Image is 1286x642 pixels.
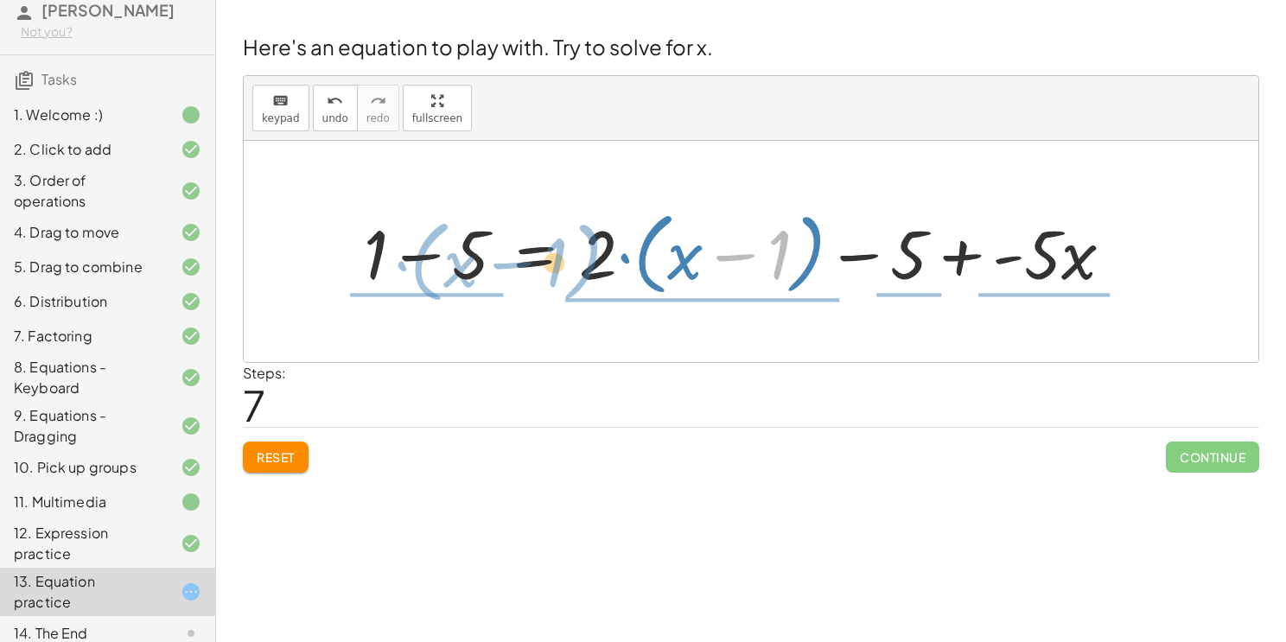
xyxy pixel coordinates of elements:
i: Task finished and correct. [181,222,201,243]
i: Task finished. [181,492,201,512]
i: Task started. [181,582,201,602]
span: 7 [243,378,265,431]
div: 6. Distribution [14,291,153,312]
i: redo [370,91,386,111]
div: 10. Pick up groups [14,457,153,478]
span: fullscreen [412,112,462,124]
span: redo [366,112,390,124]
div: 12. Expression practice [14,523,153,564]
label: Steps: [243,364,286,382]
i: Task finished and correct. [181,416,201,436]
div: 4. Drag to move [14,222,153,243]
button: Reset [243,442,309,473]
button: fullscreen [403,85,472,131]
i: undo [327,91,343,111]
div: 2. Click to add [14,139,153,160]
div: Not you? [21,23,201,41]
i: Task finished and correct. [181,367,201,388]
button: keyboardkeypad [252,85,309,131]
div: 13. Equation practice [14,571,153,613]
span: undo [322,112,348,124]
i: keyboard [272,91,289,111]
i: Task finished and correct. [181,181,201,201]
button: redoredo [357,85,399,131]
div: 5. Drag to combine [14,257,153,277]
div: 1. Welcome :) [14,105,153,125]
i: Task finished and correct. [181,326,201,346]
span: keypad [262,112,300,124]
button: undoundo [313,85,358,131]
div: 7. Factoring [14,326,153,346]
div: 8. Equations - Keyboard [14,357,153,398]
i: Task finished and correct. [181,139,201,160]
span: Tasks [41,70,77,88]
i: Task finished and correct. [181,291,201,312]
i: Task finished and correct. [181,533,201,554]
div: 11. Multimedia [14,492,153,512]
span: Reset [257,449,295,465]
i: Task finished and correct. [181,257,201,277]
span: Here's an equation to play with. Try to solve for x. [243,34,713,60]
i: Task finished. [181,105,201,125]
i: Task finished and correct. [181,457,201,478]
div: 3. Order of operations [14,170,153,212]
div: 9. Equations - Dragging [14,405,153,447]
